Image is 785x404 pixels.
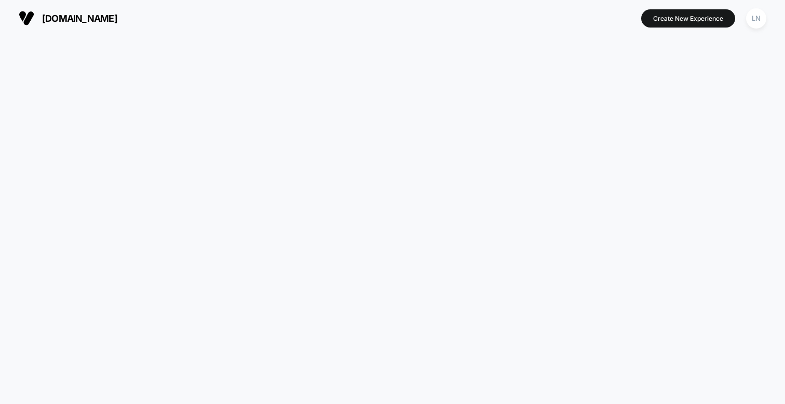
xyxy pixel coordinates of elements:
[42,13,117,24] span: [DOMAIN_NAME]
[16,10,120,26] button: [DOMAIN_NAME]
[743,8,769,29] button: LN
[641,9,735,28] button: Create New Experience
[19,10,34,26] img: Visually logo
[746,8,766,29] div: LN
